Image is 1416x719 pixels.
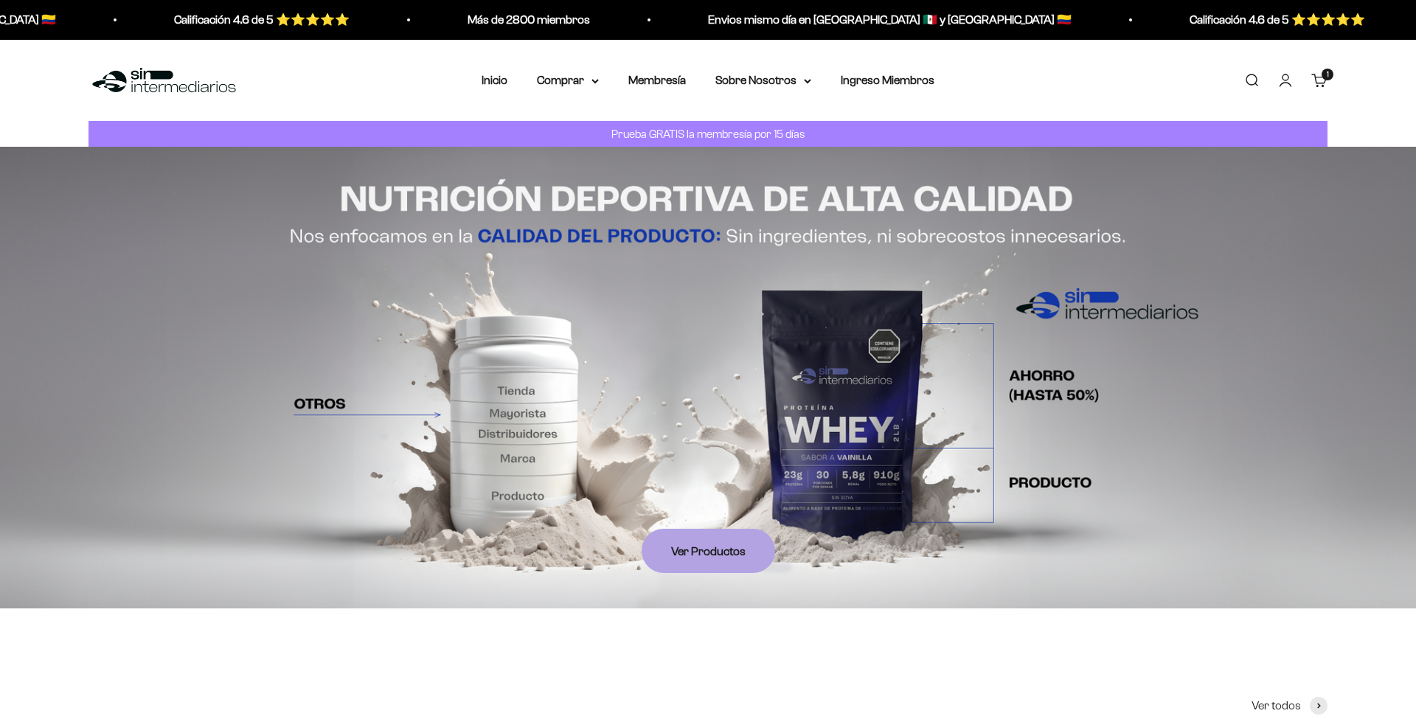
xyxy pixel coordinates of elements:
[715,71,811,90] summary: Sobre Nosotros
[170,10,346,29] p: Calificación 4.6 de 5 ⭐️⭐️⭐️⭐️⭐️
[642,529,775,573] a: Ver Productos
[1327,70,1329,77] span: 1
[1186,10,1361,29] p: Calificación 4.6 de 5 ⭐️⭐️⭐️⭐️⭐️
[537,71,599,90] summary: Comprar
[704,10,1068,29] p: Envios mismo día en [GEOGRAPHIC_DATA] 🇲🇽 y [GEOGRAPHIC_DATA] 🇨🇴
[1252,696,1327,715] a: Ver todos
[628,74,686,86] a: Membresía
[841,74,934,86] a: Ingreso Miembros
[464,10,586,29] p: Más de 2800 miembros
[482,74,507,86] a: Inicio
[1252,696,1301,715] span: Ver todos
[608,125,808,143] p: Prueba GRATIS la membresía por 15 días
